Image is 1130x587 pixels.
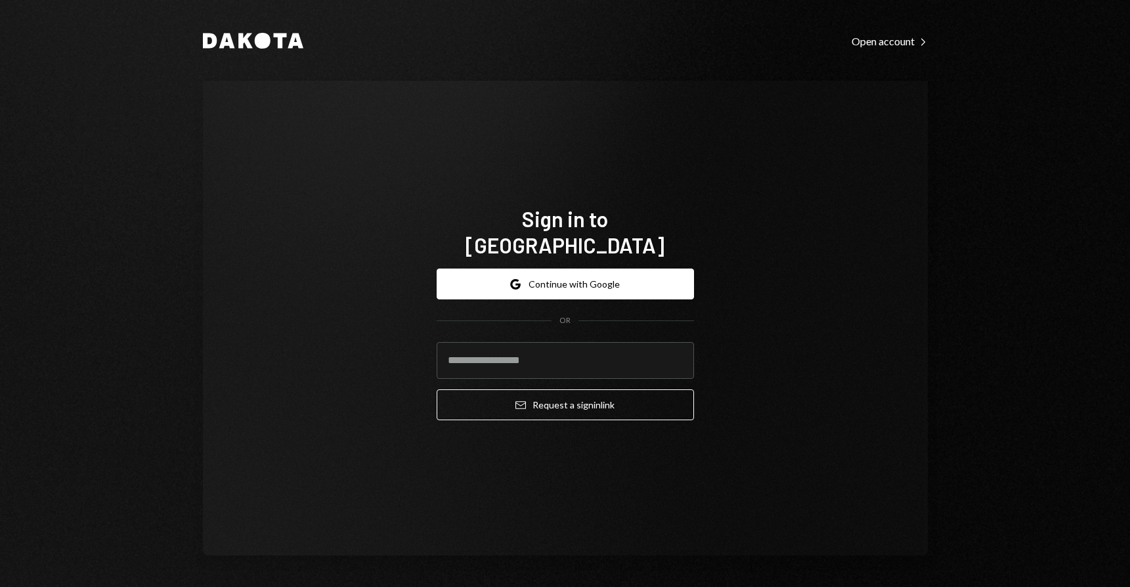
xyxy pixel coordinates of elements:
h1: Sign in to [GEOGRAPHIC_DATA] [437,206,694,258]
button: Continue with Google [437,269,694,299]
button: Request a signinlink [437,389,694,420]
a: Open account [852,33,928,48]
div: Open account [852,35,928,48]
div: OR [559,315,571,326]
